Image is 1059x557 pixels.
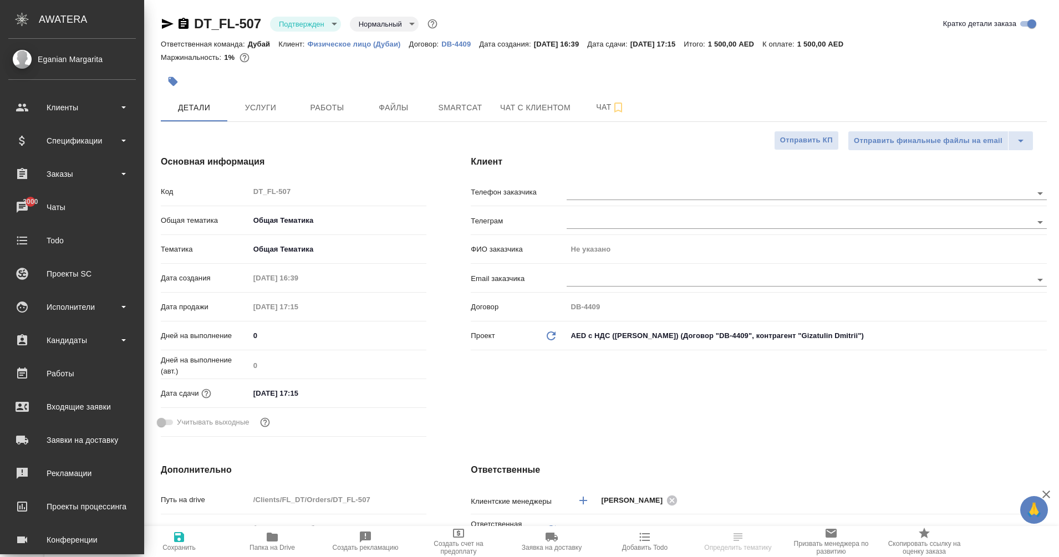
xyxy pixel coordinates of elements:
input: Пустое поле [250,299,347,315]
div: Заявки на доставку [8,432,136,448]
button: Создать счет на предоплату [412,526,505,557]
div: Eganian Margarita [8,53,136,65]
span: Учитывать выходные [177,417,250,428]
h4: Клиент [471,155,1047,168]
p: [DATE] 16:39 [534,40,588,48]
div: Общая Тематика [250,211,427,230]
button: Отправить КП [774,131,839,150]
input: Пустое поле [250,270,347,286]
p: 1% [224,53,237,62]
p: Общая тематика [161,215,250,226]
a: Конференции [3,526,141,554]
div: [PERSON_NAME] [601,493,681,507]
button: Добавить тэг [161,69,185,94]
div: Исполнители [8,299,136,315]
span: Кратко детали заказа [943,18,1016,29]
span: Призвать менеджера по развитию [791,540,871,555]
button: Доп статусы указывают на важность/срочность заказа [425,17,440,31]
span: Сохранить [162,544,196,551]
button: Призвать менеджера по развитию [785,526,878,557]
button: Open [1032,214,1048,230]
p: Дней на выполнение (авт.) [161,355,250,377]
p: 1 500,00 AED [708,40,762,48]
div: Подтвержден [350,17,419,32]
div: Чаты [8,199,136,216]
p: Дата сдачи: [587,40,630,48]
button: Создать рекламацию [319,526,412,557]
button: Выбери, если сб и вс нужно считать рабочими днями для выполнения заказа. [258,415,272,430]
p: Дата продажи [161,302,250,313]
p: Путь [161,523,250,534]
p: К оплате: [762,40,797,48]
p: Телефон заказчика [471,187,567,198]
a: Физическое лицо (Дубаи) [308,39,409,48]
span: Определить тематику [704,544,771,551]
div: Проекты процессинга [8,498,136,515]
span: Услуги [234,101,287,115]
h4: Основная информация [161,155,426,168]
div: Клиенты [8,99,136,116]
a: Входящие заявки [3,393,141,421]
span: Отправить КП [780,134,833,147]
p: Тематика [161,244,250,255]
p: DB-4409 [441,40,479,48]
p: Телеграм [471,216,567,227]
div: Подтвержден [270,17,341,32]
span: Файлы [367,101,420,115]
button: Скопировать ссылку [177,17,190,30]
div: AED c НДС ([PERSON_NAME]) (Договор "DB-4409", контрагент "Gizatulin Dmitrii") [567,326,1047,345]
p: Дата создания [161,273,250,284]
div: Дубай [567,520,1047,539]
p: Дата сдачи [161,388,199,399]
button: Open [1032,186,1048,201]
input: ✎ Введи что-нибудь [250,520,427,536]
div: Кандидаты [8,332,136,349]
p: 1 500,00 AED [797,40,852,48]
a: Рекламации [3,459,141,487]
span: Папка на Drive [250,544,295,551]
button: Open [1032,272,1048,288]
a: Проекты SC [3,260,141,288]
p: Ответственная команда [471,519,544,541]
div: Заказы [8,166,136,182]
input: Пустое поле [567,299,1047,315]
p: Договор [471,302,567,313]
p: Ответственная команда: [161,40,248,48]
p: Итого: [684,40,707,48]
button: Добавить менеджера [570,487,597,514]
div: Конференции [8,532,136,548]
a: Todo [3,227,141,254]
a: Проекты процессинга [3,493,141,520]
a: DB-4409 [441,39,479,48]
button: Подтвержден [276,19,328,29]
a: Заявки на доставку [3,426,141,454]
span: [PERSON_NAME] [601,495,669,506]
input: Пустое поле [567,241,1047,257]
h4: Дополнительно [161,463,426,477]
div: split button [848,131,1033,151]
div: Общая Тематика [250,240,427,259]
span: 3000 [16,196,44,207]
button: Отправить финальные файлы на email [848,131,1009,151]
p: Физическое лицо (Дубаи) [308,40,409,48]
a: Работы [3,360,141,387]
span: Создать рекламацию [333,544,399,551]
p: Клиентские менеджеры [471,496,567,507]
input: ✎ Введи что-нибудь [250,328,427,344]
span: Создать счет на предоплату [419,540,498,555]
p: Маржинальность: [161,53,224,62]
span: Добавить Todo [622,544,668,551]
span: Smartcat [434,101,487,115]
button: Если добавить услуги и заполнить их объемом, то дата рассчитается автоматически [199,386,213,401]
svg: Подписаться [612,101,625,114]
span: Отправить финальные файлы на email [854,135,1002,147]
a: DT_FL-507 [194,16,261,31]
button: Скопировать ссылку на оценку заказа [878,526,971,557]
input: Пустое поле [250,183,427,200]
p: Договор: [409,40,442,48]
button: 1481.00 AED; [237,50,252,65]
h4: Ответственные [471,463,1047,477]
div: Рекламации [8,465,136,482]
button: Папка на Drive [226,526,319,557]
input: Пустое поле [250,357,427,374]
